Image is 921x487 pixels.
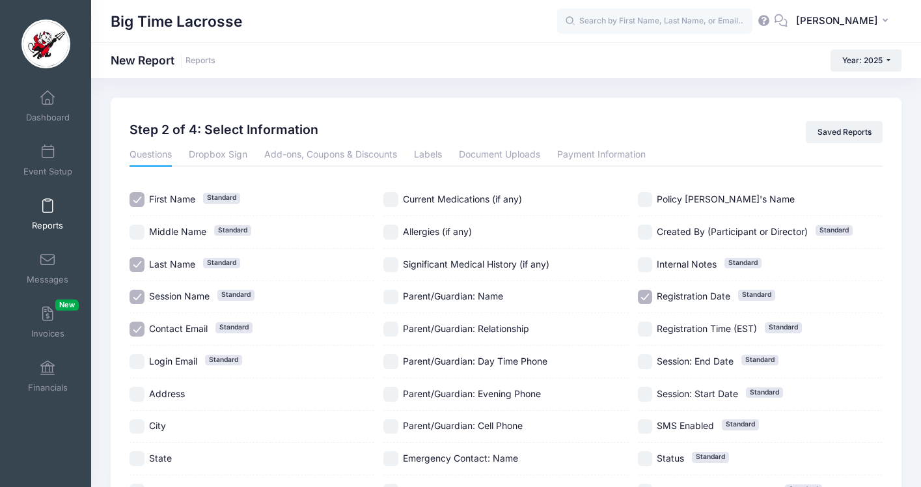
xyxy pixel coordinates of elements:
span: Parent/Guardian: Cell Phone [403,420,523,431]
span: City [149,420,166,431]
span: State [149,452,172,464]
input: Created By (Participant or Director)Standard [638,225,653,240]
span: Standard [205,355,242,365]
span: Standard [741,355,778,365]
span: Standard [217,290,254,300]
span: Current Medications (if any) [403,193,522,204]
span: Standard [692,452,729,462]
span: Login Email [149,355,197,367]
span: Standard [215,322,253,333]
span: Allergies (if any) [403,226,472,237]
input: First NameStandard [130,192,144,207]
span: New [55,299,79,311]
input: Emergency Contact: Name [383,451,398,466]
img: Big Time Lacrosse [21,20,70,68]
a: InvoicesNew [17,299,79,345]
a: Event Setup [17,137,79,183]
span: Status [657,452,684,464]
span: Address [149,388,185,399]
a: Labels [414,143,442,167]
input: Registration DateStandard [638,290,653,305]
span: Standard [214,225,251,236]
span: Registration Time (EST) [657,323,757,334]
span: Session Name [149,290,210,301]
span: Dashboard [26,112,70,123]
input: Parent/Guardian: Relationship [383,322,398,337]
span: Last Name [149,258,195,270]
span: Parent/Guardian: Day Time Phone [403,355,547,367]
h1: New Report [111,53,215,67]
a: Dropbox Sign [189,143,247,167]
input: Parent/Guardian: Name [383,290,398,305]
h1: Big Time Lacrosse [111,7,242,36]
a: Reports [17,191,79,237]
a: Saved Reports [806,121,883,143]
input: Parent/Guardian: Evening Phone [383,387,398,402]
input: Contact EmailStandard [130,322,144,337]
span: Session: End Date [657,355,734,367]
span: SMS Enabled [657,420,714,431]
span: Middle Name [149,226,206,237]
span: Standard [816,225,853,236]
span: Invoices [31,328,64,339]
span: Standard [738,290,775,300]
input: City [130,419,144,434]
span: First Name [149,193,195,204]
input: Current Medications (if any) [383,192,398,207]
span: Policy [PERSON_NAME]'s Name [657,193,795,204]
span: Contact Email [149,323,208,334]
input: State [130,451,144,466]
input: Address [130,387,144,402]
a: Financials [17,354,79,399]
a: Reports [186,56,215,66]
input: Allergies (if any) [383,225,398,240]
input: StatusStandard [638,451,653,466]
span: Created By (Participant or Director) [657,226,808,237]
a: Messages [17,245,79,291]
a: Payment Information [557,143,646,167]
input: Session: Start DateStandard [638,387,653,402]
a: Document Uploads [459,143,540,167]
button: Year: 2025 [831,49,901,72]
span: Standard [746,387,783,398]
span: Messages [27,274,68,285]
span: Financials [28,382,68,393]
button: [PERSON_NAME] [788,7,901,36]
input: Session NameStandard [130,290,144,305]
input: Parent/Guardian: Day Time Phone [383,354,398,369]
span: Standard [722,419,759,430]
span: Reports [32,220,63,231]
input: Login EmailStandard [130,354,144,369]
a: Dashboard [17,83,79,129]
input: Policy [PERSON_NAME]'s Name [638,192,653,207]
h2: Step 2 of 4: Select Information [130,121,318,139]
span: Registration Date [657,290,730,301]
span: Parent/Guardian: Name [403,290,503,301]
input: Search by First Name, Last Name, or Email... [557,8,752,35]
span: Standard [765,322,802,333]
span: Emergency Contact: Name [403,452,518,464]
span: Internal Notes [657,258,717,270]
input: Middle NameStandard [130,225,144,240]
span: Standard [203,258,240,268]
span: [PERSON_NAME] [796,14,878,28]
input: Significant Medical History (if any) [383,257,398,272]
input: Parent/Guardian: Cell Phone [383,419,398,434]
input: SMS EnabledStandard [638,419,653,434]
span: Significant Medical History (if any) [403,258,549,270]
input: Session: End DateStandard [638,354,653,369]
span: Session: Start Date [657,388,738,399]
span: Event Setup [23,166,72,177]
a: Questions [130,143,172,167]
span: Standard [203,193,240,203]
span: Parent/Guardian: Relationship [403,323,529,334]
span: Parent/Guardian: Evening Phone [403,388,541,399]
input: Internal NotesStandard [638,257,653,272]
input: Last NameStandard [130,257,144,272]
span: Year: 2025 [842,55,883,65]
a: Add-ons, Coupons & Discounts [264,143,397,167]
span: Standard [724,258,762,268]
input: Registration Time (EST)Standard [638,322,653,337]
